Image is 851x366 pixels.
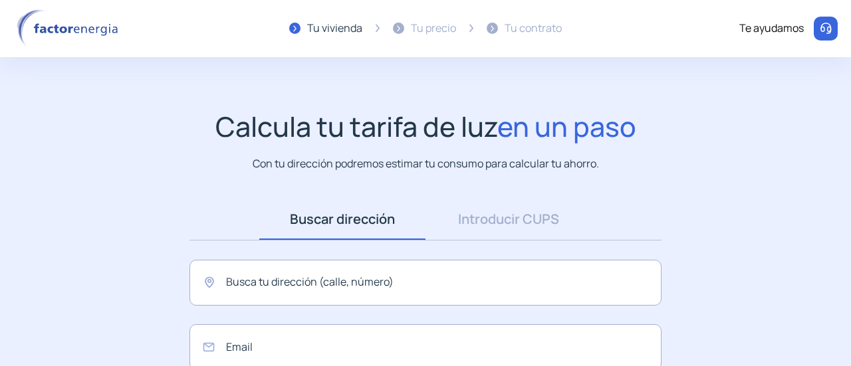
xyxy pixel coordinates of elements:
img: llamar [819,22,832,35]
h1: Calcula tu tarifa de luz [215,110,636,143]
div: Tu vivienda [307,20,362,37]
a: Buscar dirección [259,199,425,240]
div: Tu contrato [505,20,562,37]
p: Con tu dirección podremos estimar tu consumo para calcular tu ahorro. [253,155,599,172]
div: Te ayudamos [739,20,804,37]
img: logo factor [13,9,126,48]
div: Tu precio [411,20,456,37]
span: en un paso [497,108,636,145]
a: Introducir CUPS [425,199,592,240]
